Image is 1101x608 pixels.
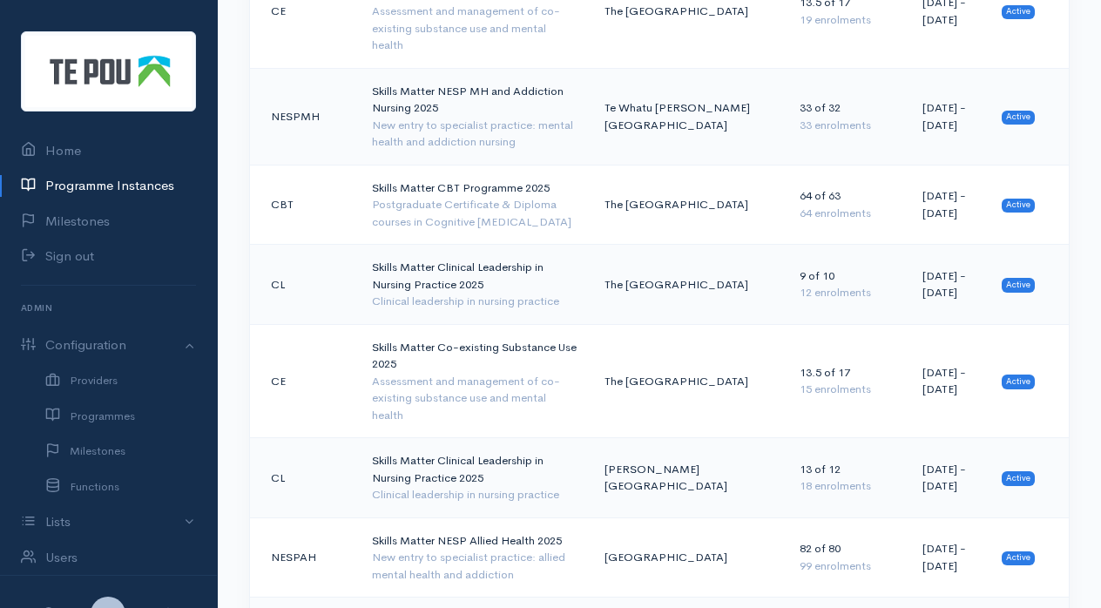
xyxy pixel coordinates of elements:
[372,373,577,424] div: Assessment and management of co-existing substance use and mental health
[908,68,988,165] td: [DATE] - [DATE]
[908,517,988,598] td: [DATE] - [DATE]
[250,245,358,325] td: CL
[358,324,591,438] td: Skills Matter Co-existing Substance Use 2025
[591,165,785,245] td: The [GEOGRAPHIC_DATA]
[786,517,908,598] td: 82 of 80
[358,245,591,325] td: Skills Matter Clinical Leadership in Nursing Practice 2025
[372,117,577,151] div: New entry to specialist practice: mental health and addiction nursing
[372,549,577,583] div: New entry to specialist practice: allied mental health and addiction
[372,293,577,310] div: Clinical leadership in nursing practice
[358,68,591,165] td: Skills Matter NESP MH and Addiction Nursing 2025
[1002,551,1035,565] span: Active
[591,245,785,325] td: The [GEOGRAPHIC_DATA]
[800,117,895,134] div: 33 enrolments
[800,284,895,301] div: 12 enrolments
[786,165,908,245] td: 64 of 63
[591,68,785,165] td: Te Whatu [PERSON_NAME][GEOGRAPHIC_DATA]
[21,296,196,320] h6: Admin
[250,517,358,598] td: NESPAH
[1002,5,1035,19] span: Active
[591,438,785,518] td: [PERSON_NAME][GEOGRAPHIC_DATA]
[1002,111,1035,125] span: Active
[800,477,895,495] div: 18 enrolments
[786,438,908,518] td: 13 of 12
[591,517,785,598] td: [GEOGRAPHIC_DATA]
[800,205,895,222] div: 64 enrolments
[800,381,895,398] div: 15 enrolments
[21,31,196,111] img: Te Pou
[372,3,577,54] div: Assessment and management of co-existing substance use and mental health
[1002,375,1035,388] span: Active
[591,324,785,438] td: The [GEOGRAPHIC_DATA]
[1002,199,1035,213] span: Active
[786,68,908,165] td: 33 of 32
[1002,471,1035,485] span: Active
[250,438,358,518] td: CL
[358,165,591,245] td: Skills Matter CBT Programme 2025
[908,165,988,245] td: [DATE] - [DATE]
[1002,278,1035,292] span: Active
[800,11,895,29] div: 19 enrolments
[358,438,591,518] td: Skills Matter Clinical Leadership in Nursing Practice 2025
[800,557,895,575] div: 99 enrolments
[250,165,358,245] td: CBT
[358,517,591,598] td: Skills Matter NESP Allied Health 2025
[908,438,988,518] td: [DATE] - [DATE]
[250,324,358,438] td: CE
[786,324,908,438] td: 13.5 of 17
[786,245,908,325] td: 9 of 10
[372,196,577,230] div: Postgraduate Certificate & Diploma courses in Cognitive [MEDICAL_DATA]
[908,324,988,438] td: [DATE] - [DATE]
[908,245,988,325] td: [DATE] - [DATE]
[372,486,577,503] div: Clinical leadership in nursing practice
[250,68,358,165] td: NESPMH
